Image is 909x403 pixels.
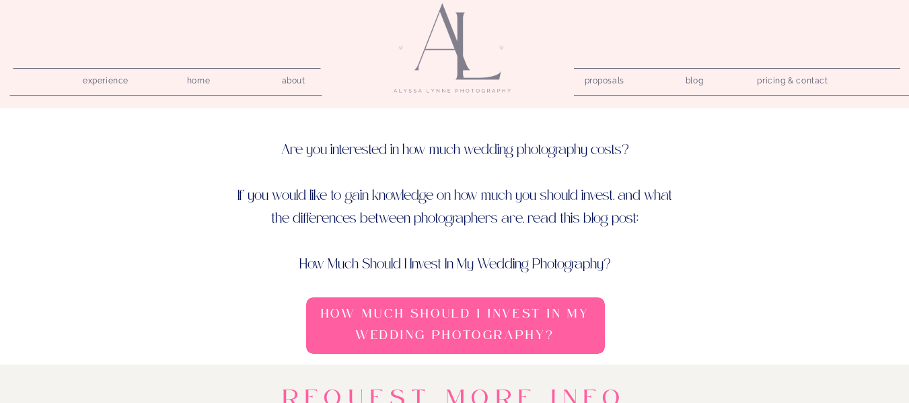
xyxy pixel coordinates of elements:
a: pricing & contact [752,72,834,91]
a: experience [74,72,138,85]
a: How Much Should I Invest In My Wedding Photography? [311,303,600,350]
a: home [180,72,218,85]
a: proposals [585,72,623,85]
a: about [275,72,313,85]
a: blog [676,72,714,85]
p: Are you interested in how much wedding photography costs? If you would like to gain knowledge on ... [236,139,674,247]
